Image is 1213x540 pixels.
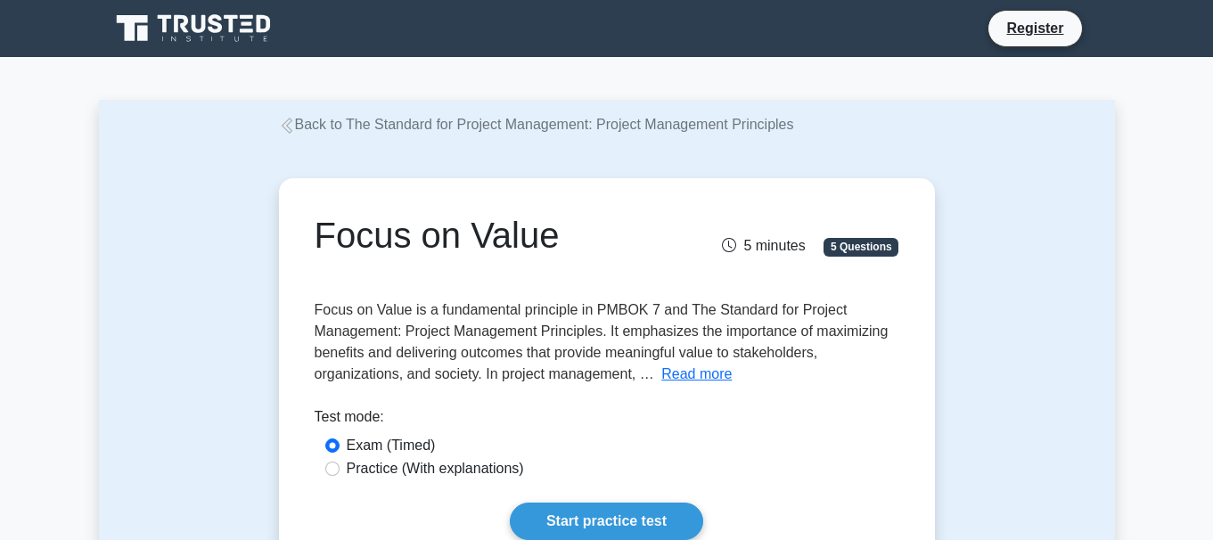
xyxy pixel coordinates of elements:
div: Test mode: [315,406,899,435]
button: Read more [661,364,732,385]
a: Register [996,17,1074,39]
span: 5 minutes [722,238,805,253]
span: 5 Questions [824,238,898,256]
label: Exam (Timed) [347,435,436,456]
h1: Focus on Value [315,214,697,257]
label: Practice (With explanations) [347,458,524,479]
a: Back to The Standard for Project Management: Project Management Principles [279,117,794,132]
span: Focus on Value is a fundamental principle in PMBOK 7 and The Standard for Project Management: Pro... [315,302,889,381]
a: Start practice test [510,503,703,540]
